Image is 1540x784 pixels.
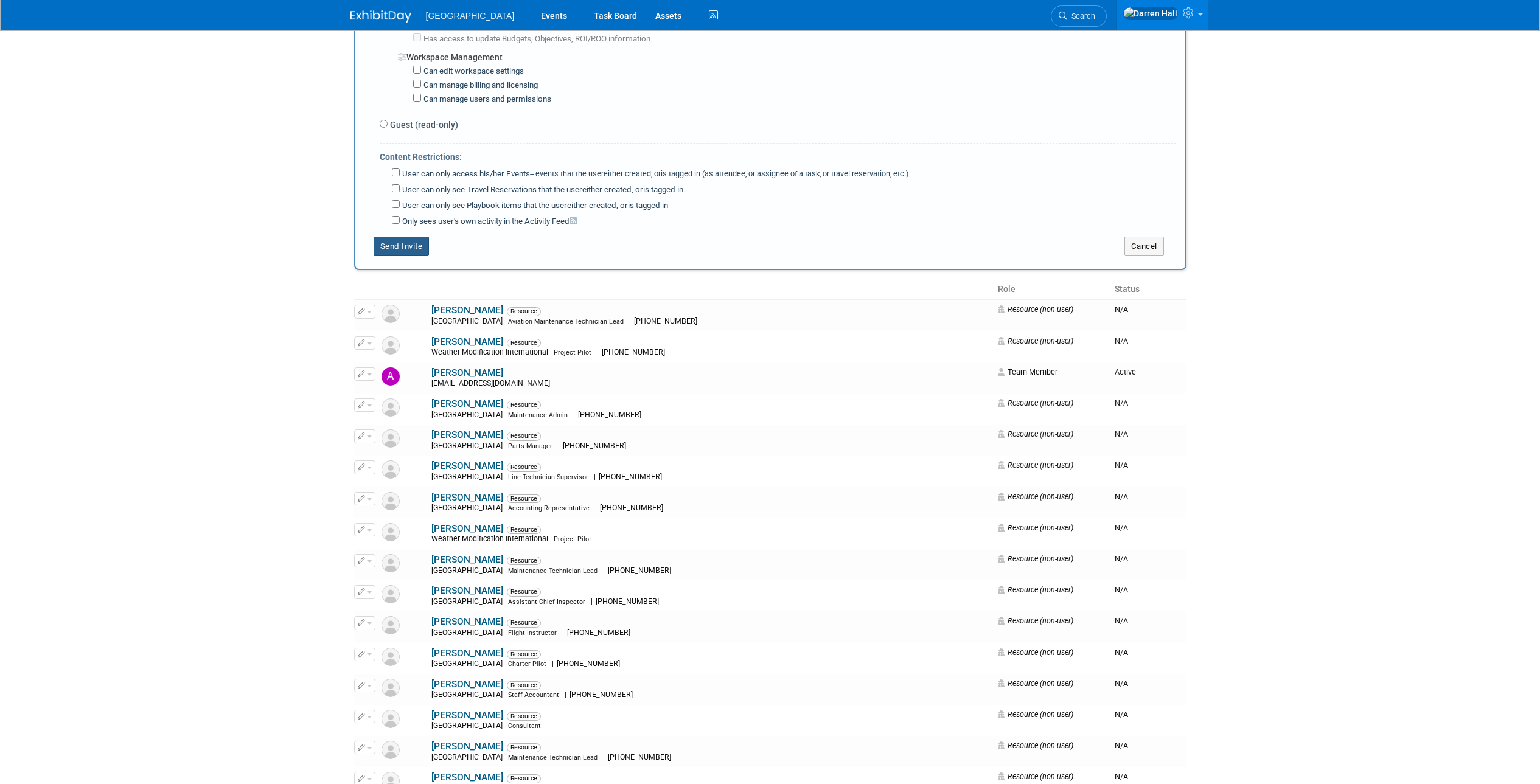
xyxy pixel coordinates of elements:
span: | [597,348,599,356]
span: Resource (non-user) [998,429,1073,439]
img: ExhibitDay [350,10,411,23]
span: [PHONE_NUMBER] [605,753,675,761]
span: [PHONE_NUMBER] [564,628,634,637]
th: Role [993,279,1110,300]
a: [PERSON_NAME] [431,429,503,440]
span: | [603,753,605,761]
img: Amber Johnson [382,367,400,386]
span: | [603,566,605,575]
span: [PHONE_NUMBER] [560,442,630,450]
span: Search [1067,12,1095,21]
img: Resource [382,585,400,603]
span: Assistant Chief Inspector [508,598,585,606]
img: Resource [382,429,400,448]
span: [PHONE_NUMBER] [566,690,636,699]
span: Resource (non-user) [998,616,1073,625]
span: | [562,628,564,637]
a: Search [1051,5,1107,27]
span: N/A [1115,429,1128,439]
a: [PERSON_NAME] [431,523,503,534]
span: [GEOGRAPHIC_DATA] [431,504,506,512]
span: Weather Modification International [431,535,552,543]
span: Resource [507,743,541,752]
label: Guest (read-only) [388,119,458,131]
span: [GEOGRAPHIC_DATA] [431,659,506,668]
img: Resource [382,492,400,510]
span: [GEOGRAPHIC_DATA] [431,721,506,730]
span: Staff Accountant [508,691,559,699]
button: Send Invite [374,237,430,256]
span: Active [1115,367,1136,376]
span: N/A [1115,772,1128,781]
span: N/A [1115,710,1128,719]
div: Content Restrictions: [380,144,1176,166]
span: [PHONE_NUMBER] [554,659,624,668]
span: Resource (non-user) [998,523,1073,532]
span: N/A [1115,741,1128,750]
span: N/A [1115,336,1128,345]
span: | [591,597,593,606]
label: User can only see Playbook items that the user is tagged in [400,200,668,212]
span: Resource [507,339,541,347]
span: | [565,690,566,699]
span: Resource [507,712,541,721]
img: Resource [382,523,400,541]
span: Resource (non-user) [998,305,1073,314]
span: Resource [507,494,541,503]
img: Resource [382,336,400,355]
span: Resource (non-user) [998,741,1073,750]
img: Resource [382,679,400,697]
span: [PHONE_NUMBER] [599,348,669,356]
img: Resource [382,710,400,728]
img: Resource [382,741,400,759]
span: [GEOGRAPHIC_DATA] [431,690,506,699]
a: [PERSON_NAME] [431,679,503,690]
span: either created, or [582,185,643,194]
div: Workspace Management [398,45,1176,63]
span: N/A [1115,679,1128,688]
label: User can only see Travel Reservations that the user is tagged in [400,184,683,196]
label: Can manage users and permissions [421,94,551,105]
span: either created, or [567,201,628,210]
span: Consultant [508,722,541,730]
span: N/A [1115,554,1128,563]
a: [PERSON_NAME] [431,336,503,347]
span: Line Technician Supervisor [508,473,588,481]
span: Resource [507,557,541,565]
span: either created, or [604,169,661,178]
span: [GEOGRAPHIC_DATA] [431,473,506,481]
span: [GEOGRAPHIC_DATA] [431,597,506,606]
a: [PERSON_NAME] [431,710,503,721]
span: | [594,473,596,481]
span: Resource [507,588,541,596]
span: [GEOGRAPHIC_DATA] [431,566,506,575]
span: Resource (non-user) [998,492,1073,501]
span: N/A [1115,585,1128,594]
span: [PHONE_NUMBER] [575,411,645,419]
span: Resource [507,432,541,440]
label: User can only access his/her Events [400,168,908,180]
span: [PHONE_NUMBER] [597,504,667,512]
img: Resource [382,616,400,634]
span: Resource (non-user) [998,710,1073,719]
a: [PERSON_NAME] [431,616,503,627]
span: N/A [1115,616,1128,625]
span: Resource [507,650,541,659]
img: Resource [382,554,400,572]
span: [PHONE_NUMBER] [593,597,663,606]
span: [GEOGRAPHIC_DATA] [431,317,506,325]
span: Team Member [998,367,1057,376]
img: Darren Hall [1123,7,1178,20]
a: [PERSON_NAME] [431,772,503,783]
span: | [595,504,597,512]
span: Resource (non-user) [998,554,1073,563]
span: [PHONE_NUMBER] [605,566,675,575]
span: Resource [507,307,541,316]
span: [GEOGRAPHIC_DATA] [431,442,506,450]
span: [GEOGRAPHIC_DATA] [431,411,506,419]
span: Aviation Maintenance Technician Lead [508,317,624,325]
span: | [629,317,631,325]
span: N/A [1115,523,1128,532]
span: Resource (non-user) [998,679,1073,688]
span: | [552,659,554,668]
